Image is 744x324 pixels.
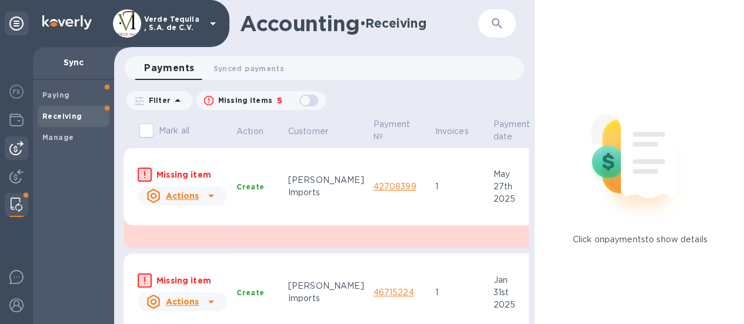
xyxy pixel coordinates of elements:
[196,91,326,110] button: Missing items5
[435,181,483,193] p: 1
[240,11,359,36] h1: Accounting
[144,60,195,76] span: Payments
[42,15,92,29] img: Logo
[573,233,708,246] p: Click on payments to show details
[373,118,411,143] p: Payment №
[373,118,426,143] span: Payment №
[288,174,364,186] div: [PERSON_NAME]
[493,181,546,193] div: 27th
[493,118,546,143] span: Payment date
[359,16,426,31] h2: • Receiving
[236,125,263,138] p: Action
[236,125,279,138] span: Action
[159,125,189,137] p: Mark all
[156,275,227,286] p: Missing item
[288,292,364,305] div: Imports
[165,297,199,306] u: Actions
[236,288,264,297] b: Create
[373,288,414,297] a: 46715224
[42,91,69,99] b: Paying
[156,169,227,181] p: Missing item
[5,12,28,35] div: Unpin categories
[373,182,416,191] a: 42708399
[435,286,483,299] p: 1
[288,186,364,199] div: Imports
[288,125,328,138] p: Customer
[9,85,24,99] img: Foreign exchange
[435,125,483,138] span: Invoices
[144,15,203,32] p: Verde Tequila , S.A. de C.V.
[493,274,546,286] div: Jan
[42,133,74,142] b: Manage
[493,299,546,311] div: 2025
[288,125,343,138] span: Customer
[277,95,282,107] p: 5
[493,168,546,181] div: May
[144,95,171,105] p: Filter
[213,62,284,75] span: Synced payments
[435,125,468,138] p: Invoices
[42,112,82,121] b: Receiving
[165,191,199,201] u: Actions
[493,118,531,143] p: Payment date
[218,95,272,106] p: Missing items
[493,286,546,299] div: 31st
[42,56,105,68] p: Sync
[288,280,364,292] div: [PERSON_NAME]
[236,182,264,191] b: Create
[493,193,546,205] div: 2025
[9,113,24,127] img: Wallets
